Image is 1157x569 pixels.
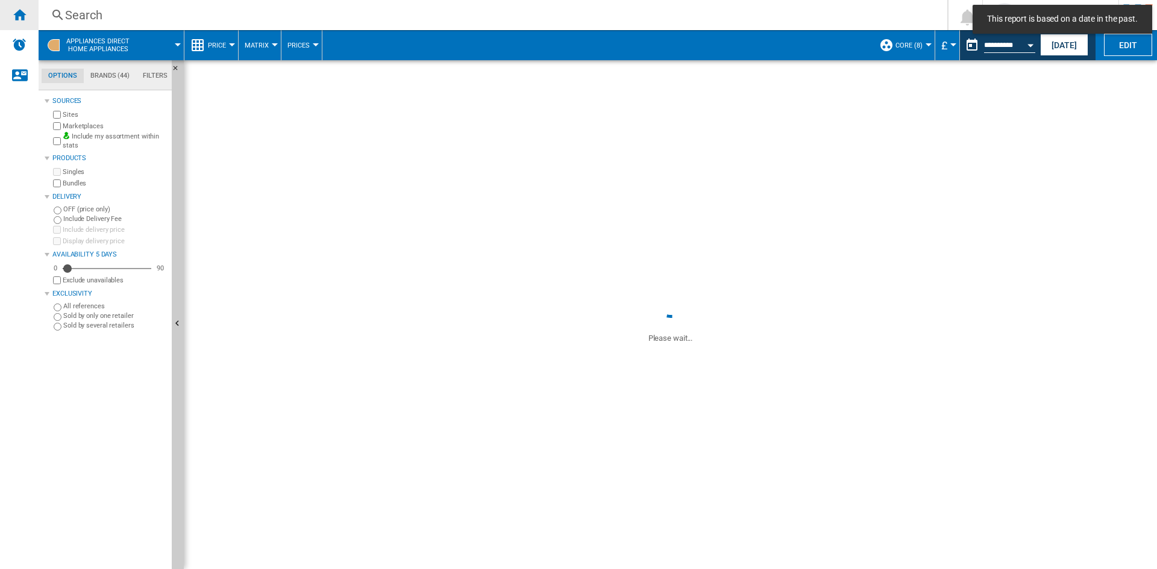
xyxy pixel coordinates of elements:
[63,167,167,176] label: Singles
[42,69,84,83] md-tab-item: Options
[53,111,61,119] input: Sites
[12,37,27,52] img: alerts-logo.svg
[172,60,186,82] button: Hide
[63,276,167,285] label: Exclude unavailables
[63,302,167,311] label: All references
[136,69,174,83] md-tab-item: Filters
[53,122,61,130] input: Marketplaces
[1020,33,1041,54] button: Open calendar
[63,263,151,275] md-slider: Availability
[935,30,960,60] md-menu: Currency
[52,250,167,260] div: Availability 5 Days
[1104,34,1152,56] button: Edit
[63,132,70,139] img: mysite-bg-18x18.png
[53,179,61,187] input: Bundles
[63,179,167,188] label: Bundles
[941,39,947,52] span: £
[63,132,167,151] label: Include my assortment within stats
[895,42,923,49] span: core (8)
[895,30,929,60] button: core (8)
[63,205,167,214] label: OFF (price only)
[208,42,226,49] span: Price
[53,276,61,284] input: Display delivery price
[65,7,916,23] div: Search
[52,96,167,106] div: Sources
[84,69,136,83] md-tab-item: Brands (44)
[63,122,167,131] label: Marketplaces
[54,207,61,214] input: OFF (price only)
[66,37,130,53] span: APPLIANCES DIRECT:Home appliances
[52,289,167,299] div: Exclusivity
[52,192,167,202] div: Delivery
[63,237,167,246] label: Display delivery price
[54,303,61,311] input: All references
[54,313,61,321] input: Sold by only one retailer
[190,30,232,60] div: Price
[54,323,61,331] input: Sold by several retailers
[983,13,1141,25] span: This report is based on a date in the past.
[63,311,167,320] label: Sold by only one retailer
[53,237,61,245] input: Display delivery price
[879,30,929,60] div: core (8)
[45,30,178,60] div: APPLIANCES DIRECTHome appliances
[63,225,167,234] label: Include delivery price
[287,42,310,49] span: Prices
[245,30,275,60] button: Matrix
[63,110,167,119] label: Sites
[53,168,61,176] input: Singles
[66,30,142,60] button: APPLIANCES DIRECTHome appliances
[648,334,693,343] ng-transclude: Please wait...
[960,30,1038,60] div: This report is based on a date in the past.
[960,33,984,57] button: md-calendar
[941,30,953,60] button: £
[54,216,61,224] input: Include Delivery Fee
[52,154,167,163] div: Products
[208,30,232,60] button: Price
[53,134,61,149] input: Include my assortment within stats
[1040,34,1088,56] button: [DATE]
[154,264,167,273] div: 90
[63,214,167,223] label: Include Delivery Fee
[245,42,269,49] span: Matrix
[287,30,316,60] button: Prices
[53,226,61,234] input: Include delivery price
[51,264,60,273] div: 0
[63,321,167,330] label: Sold by several retailers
